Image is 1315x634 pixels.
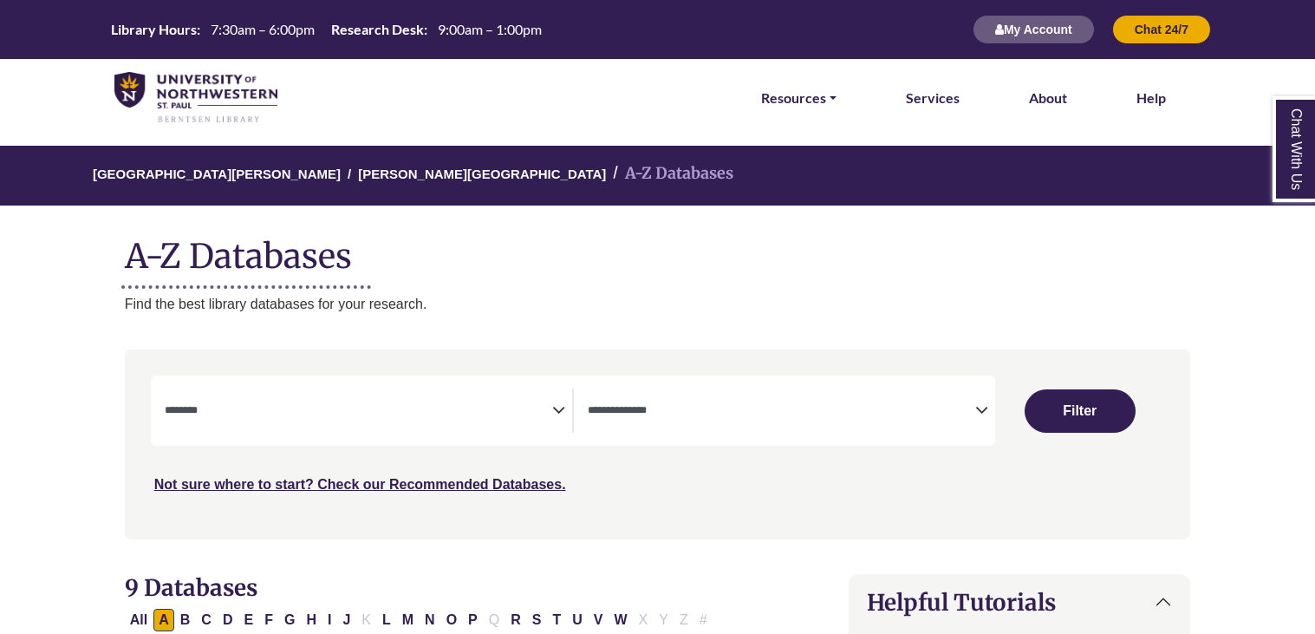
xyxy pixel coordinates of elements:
[125,611,714,626] div: Alpha-list to filter by first letter of database name
[567,609,588,631] button: Filter Results U
[238,609,258,631] button: Filter Results E
[114,72,277,124] img: library_home
[104,20,549,40] a: Hours Today
[1025,389,1136,433] button: Submit for Search Results
[906,87,960,109] a: Services
[324,20,428,38] th: Research Desk:
[606,161,733,186] li: A-Z Databases
[463,609,483,631] button: Filter Results P
[505,609,526,631] button: Filter Results R
[125,573,257,602] span: 9 Databases
[588,405,975,419] textarea: Search
[441,609,462,631] button: Filter Results O
[218,609,238,631] button: Filter Results D
[125,293,1190,316] p: Find the best library databases for your research.
[196,609,217,631] button: Filter Results C
[850,575,1189,630] button: Helpful Tutorials
[104,20,549,36] table: Hours Today
[420,609,440,631] button: Filter Results N
[1136,87,1166,109] a: Help
[153,609,174,631] button: Filter Results A
[973,15,1095,44] button: My Account
[589,609,609,631] button: Filter Results V
[1112,22,1211,36] a: Chat 24/7
[125,609,153,631] button: All
[154,477,566,492] a: Not sure where to start? Check our Recommended Databases.
[377,609,396,631] button: Filter Results L
[301,609,322,631] button: Filter Results H
[125,350,1190,539] nav: Search filters
[279,609,300,631] button: Filter Results G
[1112,15,1211,44] button: Chat 24/7
[93,164,341,181] a: [GEOGRAPHIC_DATA][PERSON_NAME]
[175,609,196,631] button: Filter Results B
[1029,87,1067,109] a: About
[358,164,606,181] a: [PERSON_NAME][GEOGRAPHIC_DATA]
[609,609,632,631] button: Filter Results W
[337,609,355,631] button: Filter Results J
[438,21,542,37] span: 9:00am – 1:00pm
[973,22,1095,36] a: My Account
[322,609,336,631] button: Filter Results I
[259,609,278,631] button: Filter Results F
[527,609,547,631] button: Filter Results S
[104,20,201,38] th: Library Hours:
[125,223,1190,276] h1: A-Z Databases
[547,609,566,631] button: Filter Results T
[125,146,1190,206] nav: breadcrumb
[761,87,837,109] a: Resources
[211,21,315,37] span: 7:30am – 6:00pm
[397,609,419,631] button: Filter Results M
[165,405,552,419] textarea: Search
